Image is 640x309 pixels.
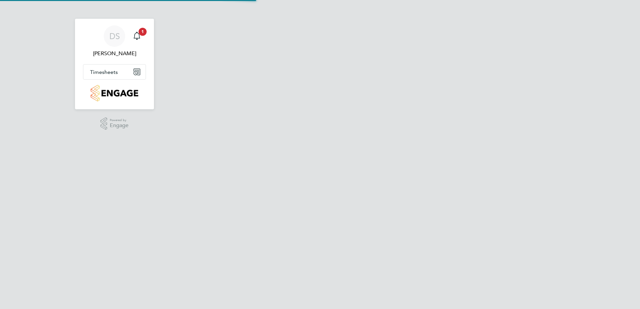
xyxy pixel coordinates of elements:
nav: Main navigation [75,19,154,109]
span: Dave Smith [83,49,146,58]
span: Engage [110,123,129,128]
img: countryside-properties-logo-retina.png [91,85,138,101]
button: Timesheets [83,65,146,79]
a: 1 [130,25,144,47]
span: Timesheets [90,69,118,75]
a: DS[PERSON_NAME] [83,25,146,58]
span: DS [109,32,120,40]
a: Go to home page [83,85,146,101]
span: 1 [139,28,147,36]
span: Powered by [110,117,129,123]
a: Powered byEngage [100,117,129,130]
